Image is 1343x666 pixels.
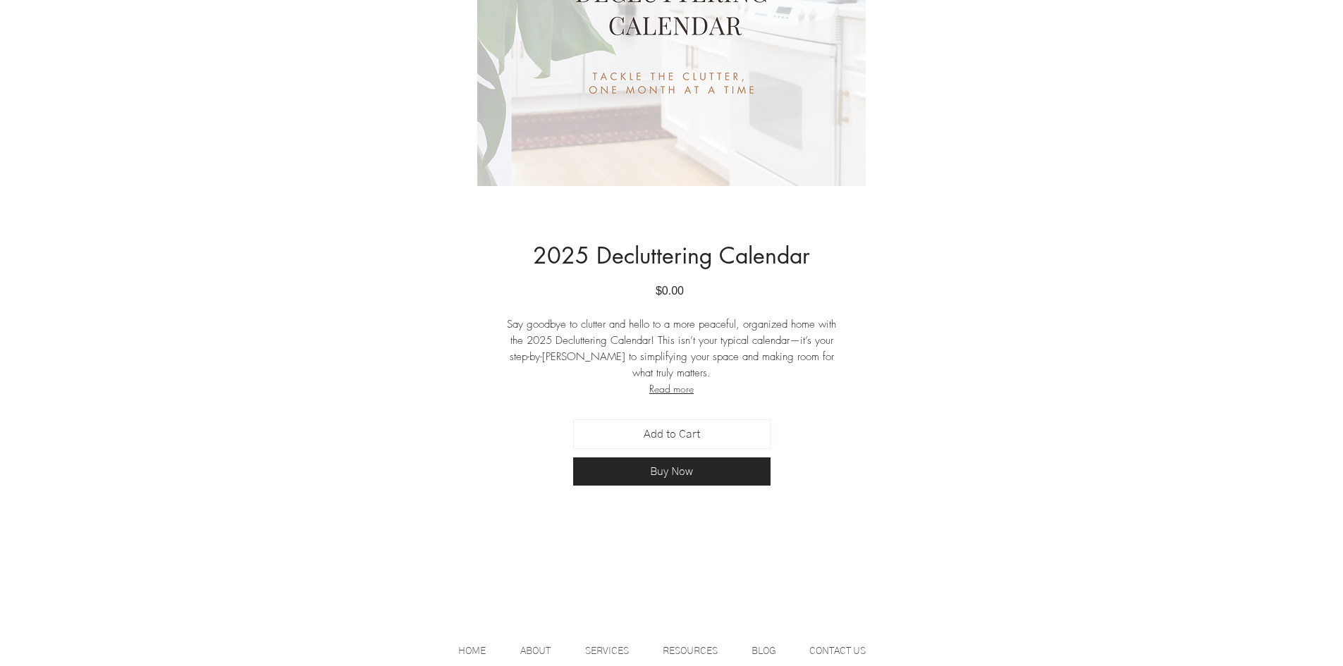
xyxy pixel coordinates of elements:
a: BLOG [744,641,802,662]
h1: 2025 Decluttering Calendar [341,242,1003,269]
a: ABOUT [513,641,578,662]
button: Add to Cart [573,419,771,449]
p: BLOG [744,641,783,662]
p: Say goodbye to clutter and hello to a more peaceful, organized home with the 2025 Decluttering Ca... [503,316,841,397]
a: SERVICES [578,641,656,662]
p: SERVICES [578,641,636,662]
a: HOME [451,641,513,662]
a: RESOURCES [656,641,744,662]
span: Add to Cart [644,426,700,443]
nav: Site [451,641,893,662]
p: CONTACT US [802,641,873,662]
p: HOME [451,641,493,662]
button: Buy Now [573,457,771,486]
p: RESOURCES [656,641,725,662]
span: Buy Now [650,464,693,479]
span: $0.00 [656,285,684,297]
p: ABOUT [513,641,558,662]
button: Read more [503,381,841,397]
a: CONTACT US [802,641,893,662]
